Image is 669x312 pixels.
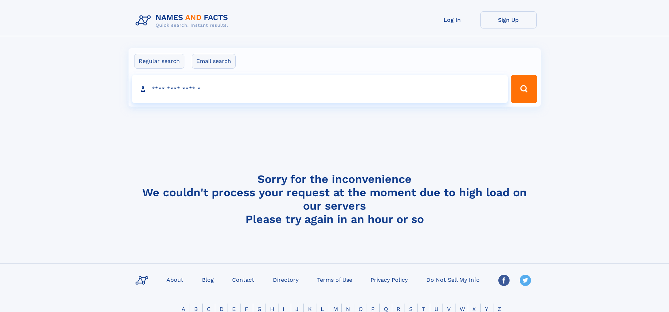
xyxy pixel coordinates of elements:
input: search input [132,75,508,103]
img: Facebook [498,275,510,286]
a: Sign Up [480,11,537,28]
button: Search Button [511,75,537,103]
label: Email search [192,54,236,69]
a: Directory [270,274,301,285]
a: About [164,274,186,285]
a: Privacy Policy [368,274,411,285]
a: Do Not Sell My Info [424,274,483,285]
a: Log In [424,11,480,28]
a: Terms of Use [314,274,355,285]
label: Regular search [134,54,184,69]
h4: Sorry for the inconvenience We couldn't process your request at the moment due to high load on ou... [133,172,537,226]
a: Blog [199,274,217,285]
a: Contact [229,274,257,285]
img: Twitter [520,275,531,286]
img: Logo Names and Facts [133,11,234,30]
